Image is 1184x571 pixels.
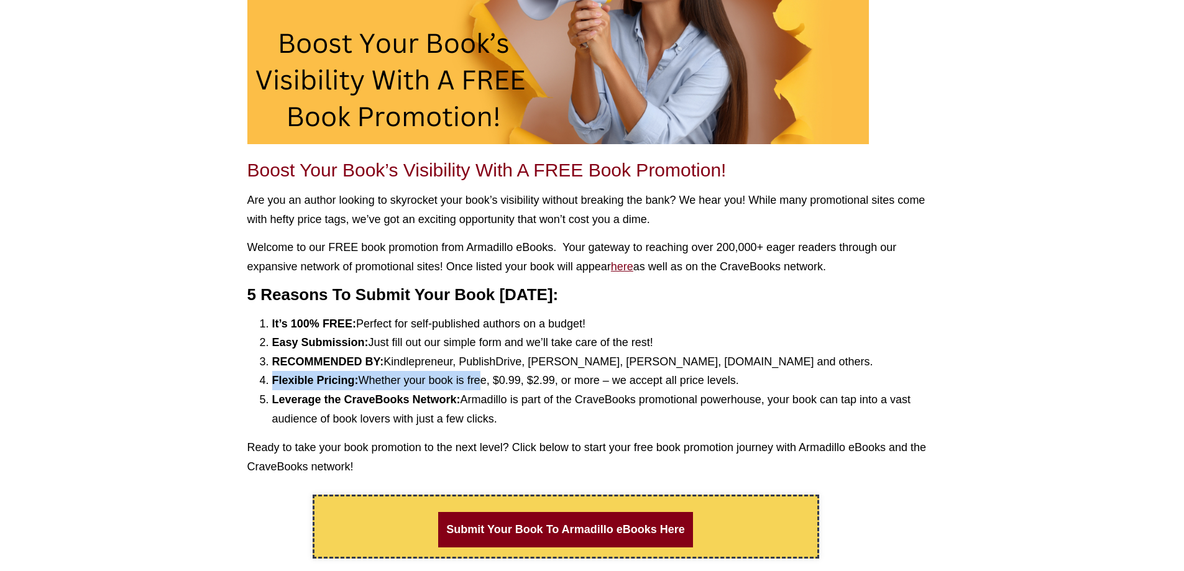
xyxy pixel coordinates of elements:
strong: Leverage the CraveBooks Network: [272,393,461,406]
p: Are you an author looking to skyrocket your book’s visibility without breaking the bank? We hear ... [247,191,937,229]
strong: 5 Reasons To Submit Your Book [DATE]: [247,285,559,304]
li: Kindlepreneur, PublishDrive, [PERSON_NAME], [PERSON_NAME], [DOMAIN_NAME] and others. [272,352,937,372]
strong: RECOMMENDED BY: [272,355,384,368]
p: Ready to take your book promotion to the next level? Click below to start your free book promotio... [247,438,937,476]
li: Perfect for self-published authors on a budget! [272,314,937,334]
li: Whether your book is free, $0.99, $2.99, or more – we accept all price levels. [272,371,937,390]
a: Submit Your Book To Armadillo eBooks Here [438,512,692,547]
a: Boost Your Book’s Visibility With A FREE Book Promotion! [247,160,727,180]
p: Welcome to our FREE book promotion from Armadillo eBooks. Your gateway to reaching over 200,000+ ... [247,238,937,276]
a: here [611,260,633,273]
strong: Easy Submission: [272,336,369,349]
strong: Flexible Pricing: [272,374,359,386]
strong: It’s 100% FREE: [272,317,356,330]
li: Armadillo is part of the CraveBooks promotional powerhouse, your book can tap into a vast audienc... [272,390,937,428]
li: Just fill out our simple form and we’ll take care of the rest! [272,333,937,352]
